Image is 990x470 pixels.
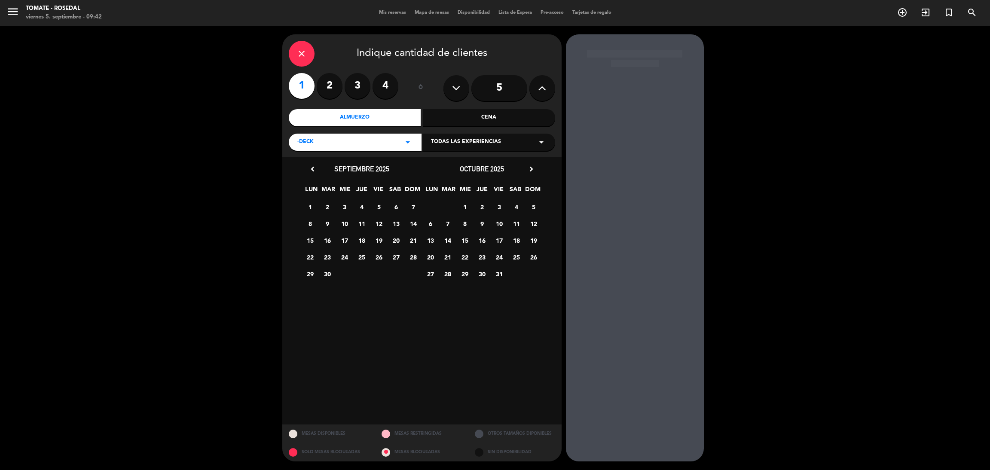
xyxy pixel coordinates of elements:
span: LUN [304,184,318,198]
span: 18 [354,233,369,247]
i: exit_to_app [920,7,931,18]
span: 25 [509,250,523,264]
label: 4 [373,73,398,99]
div: MESAS RESTRINGIDAS [375,424,468,443]
span: 7 [406,200,420,214]
span: DOM [405,184,419,198]
span: 1 [458,200,472,214]
i: menu [6,5,19,18]
span: 15 [303,233,317,247]
span: -DECK [297,138,314,146]
span: MAR [321,184,335,198]
i: arrow_drop_down [536,137,547,147]
span: septiembre 2025 [334,165,389,173]
span: 10 [337,217,351,231]
span: 30 [320,267,334,281]
i: turned_in_not [944,7,954,18]
span: 19 [372,233,386,247]
div: viernes 5. septiembre - 09:42 [26,13,102,21]
span: 9 [320,217,334,231]
span: Mapa de mesas [410,10,453,15]
span: 3 [337,200,351,214]
span: 29 [458,267,472,281]
span: 13 [389,217,403,231]
span: 23 [475,250,489,264]
div: OTROS TAMAÑOS DIPONIBLES [468,424,562,443]
span: 20 [389,233,403,247]
span: 26 [526,250,541,264]
div: MESAS DISPONIBLES [282,424,376,443]
span: MIE [458,184,472,198]
span: 16 [320,233,334,247]
span: 18 [509,233,523,247]
span: 14 [406,217,420,231]
label: 3 [345,73,370,99]
span: 16 [475,233,489,247]
span: MIE [338,184,352,198]
span: 11 [509,217,523,231]
span: Mis reservas [375,10,410,15]
span: 17 [337,233,351,247]
span: DOM [525,184,539,198]
div: ó [407,73,435,103]
div: Almuerzo [289,109,421,126]
span: 14 [440,233,455,247]
span: Disponibilidad [453,10,494,15]
span: 25 [354,250,369,264]
span: 12 [372,217,386,231]
span: 8 [303,217,317,231]
label: 2 [317,73,342,99]
span: Tarjetas de regalo [568,10,616,15]
span: 4 [509,200,523,214]
span: 22 [458,250,472,264]
span: 1 [303,200,317,214]
i: arrow_drop_down [403,137,413,147]
span: Lista de Espera [494,10,536,15]
div: Tomate - Rosedal [26,4,102,13]
span: 12 [526,217,541,231]
span: 21 [406,233,420,247]
span: 6 [423,217,437,231]
span: 2 [475,200,489,214]
div: Indique cantidad de clientes [289,41,555,67]
span: 28 [440,267,455,281]
span: Todas las experiencias [431,138,501,146]
i: add_circle_outline [897,7,907,18]
span: 2 [320,200,334,214]
span: 22 [303,250,317,264]
span: 19 [526,233,541,247]
i: chevron_left [308,165,317,174]
span: 24 [492,250,506,264]
span: 26 [372,250,386,264]
span: 17 [492,233,506,247]
span: MAR [441,184,455,198]
span: 23 [320,250,334,264]
span: VIE [371,184,385,198]
span: Pre-acceso [536,10,568,15]
span: 13 [423,233,437,247]
span: 27 [423,267,437,281]
span: 6 [389,200,403,214]
span: 9 [475,217,489,231]
span: 10 [492,217,506,231]
span: SAB [388,184,402,198]
span: 30 [475,267,489,281]
span: SAB [508,184,522,198]
i: search [967,7,977,18]
span: 3 [492,200,506,214]
span: 29 [303,267,317,281]
span: 8 [458,217,472,231]
span: 11 [354,217,369,231]
span: 21 [440,250,455,264]
span: JUE [475,184,489,198]
span: 20 [423,250,437,264]
i: chevron_right [527,165,536,174]
i: close [296,49,307,59]
span: LUN [425,184,439,198]
span: VIE [492,184,506,198]
span: 15 [458,233,472,247]
span: 7 [440,217,455,231]
span: 5 [526,200,541,214]
div: MESAS BLOQUEADAS [375,443,468,461]
span: JUE [354,184,369,198]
